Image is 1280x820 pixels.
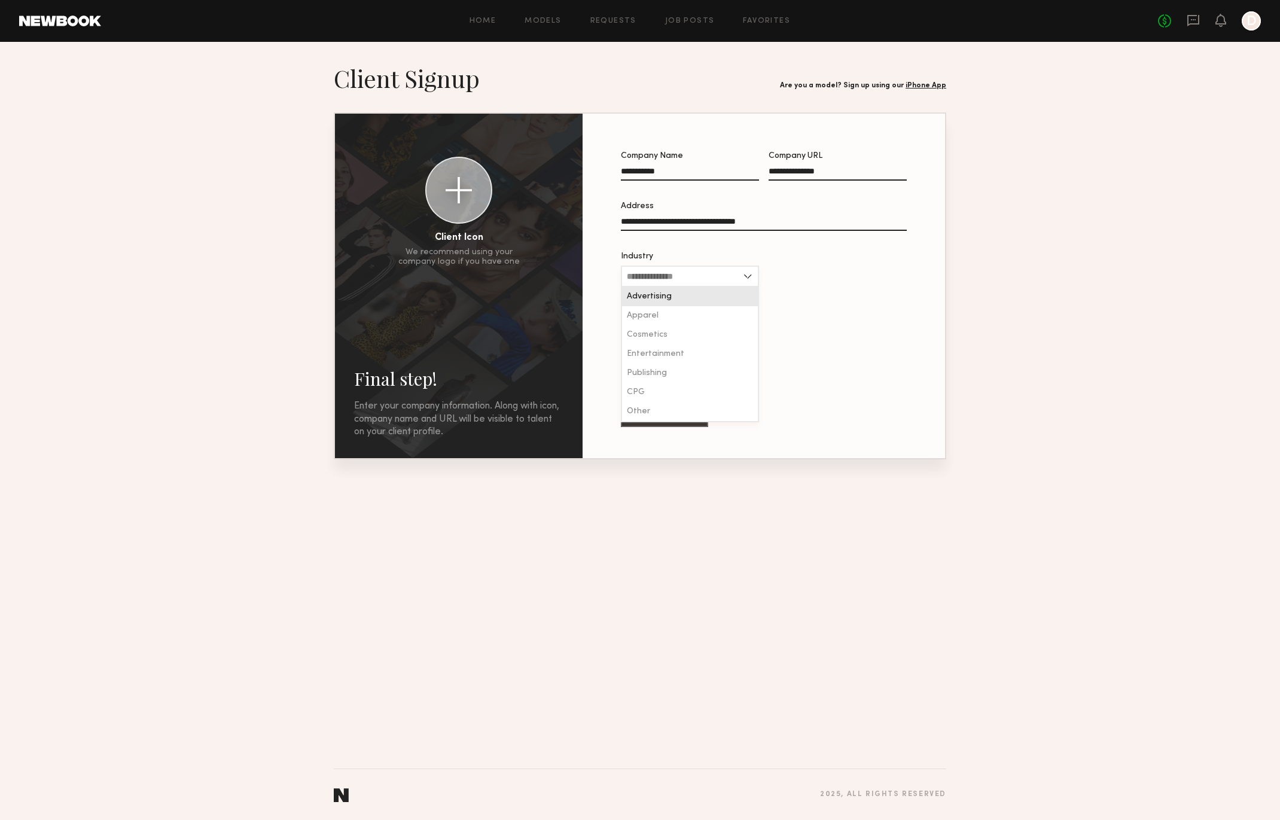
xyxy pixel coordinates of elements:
input: Company URL [769,167,907,181]
div: Client Icon [435,233,483,243]
input: Company Name [621,167,759,181]
div: Company Name [621,152,759,160]
span: CPG [627,388,645,397]
div: Company URL [769,152,907,160]
a: Favorites [743,17,790,25]
a: iPhone App [906,82,946,89]
div: Enter your company information. Along with icon, company name and URL will be visible to talent o... [354,400,563,439]
div: Industry [621,252,759,261]
span: Apparel [627,312,659,320]
a: Models [525,17,561,25]
span: Entertainment [627,350,684,358]
span: Publishing [627,369,667,377]
div: Are you a model? Sign up using our [780,82,946,90]
div: We recommend using your company logo if you have one [398,248,520,267]
span: Other [627,407,650,416]
div: Address [621,202,907,211]
span: Advertising [627,292,672,301]
h1: Client Signup [334,63,480,93]
input: Address [621,217,907,231]
h2: Final step! [354,367,563,391]
a: Requests [590,17,636,25]
a: Home [470,17,496,25]
div: 2025 , all rights reserved [820,791,946,798]
a: Job Posts [665,17,715,25]
a: D [1242,11,1261,31]
span: Cosmetics [627,331,668,339]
